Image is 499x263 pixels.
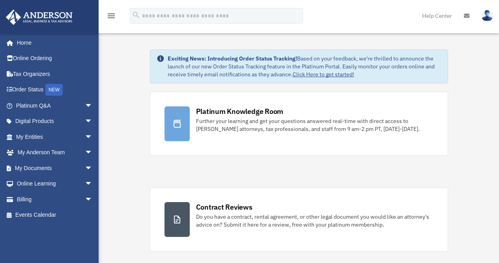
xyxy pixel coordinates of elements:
[85,114,101,130] span: arrow_drop_down
[168,55,441,78] div: Based on your feedback, we're thrilled to announce the launch of our new Order Status Tracking fe...
[168,55,297,62] strong: Exciting News: Introducing Order Status Tracking!
[107,14,116,21] a: menu
[45,84,63,96] div: NEW
[196,117,434,133] div: Further your learning and get your questions answered real-time with direct access to [PERSON_NAM...
[6,176,105,192] a: Online Learningarrow_drop_down
[6,145,105,161] a: My Anderson Teamarrow_drop_down
[196,202,252,212] div: Contract Reviews
[6,114,105,129] a: Digital Productsarrow_drop_down
[6,35,101,51] a: Home
[150,187,448,252] a: Contract Reviews Do you have a contract, rental agreement, or other legal document you would like...
[6,207,105,223] a: Events Calendar
[85,160,101,176] span: arrow_drop_down
[196,213,434,229] div: Do you have a contract, rental agreement, or other legal document you would like an attorney's ad...
[6,191,105,207] a: Billingarrow_drop_down
[6,98,105,114] a: Platinum Q&Aarrow_drop_down
[6,51,105,66] a: Online Ordering
[6,66,105,82] a: Tax Organizers
[6,129,105,145] a: My Entitiesarrow_drop_down
[6,82,105,98] a: Order StatusNEW
[150,92,448,156] a: Platinum Knowledge Room Further your learning and get your questions answered real-time with dire...
[132,11,140,19] i: search
[85,98,101,114] span: arrow_drop_down
[6,160,105,176] a: My Documentsarrow_drop_down
[481,10,493,21] img: User Pic
[4,9,75,25] img: Anderson Advisors Platinum Portal
[107,11,116,21] i: menu
[85,145,101,161] span: arrow_drop_down
[85,129,101,145] span: arrow_drop_down
[85,176,101,192] span: arrow_drop_down
[85,191,101,208] span: arrow_drop_down
[196,106,284,116] div: Platinum Knowledge Room
[293,71,354,78] a: Click Here to get started!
